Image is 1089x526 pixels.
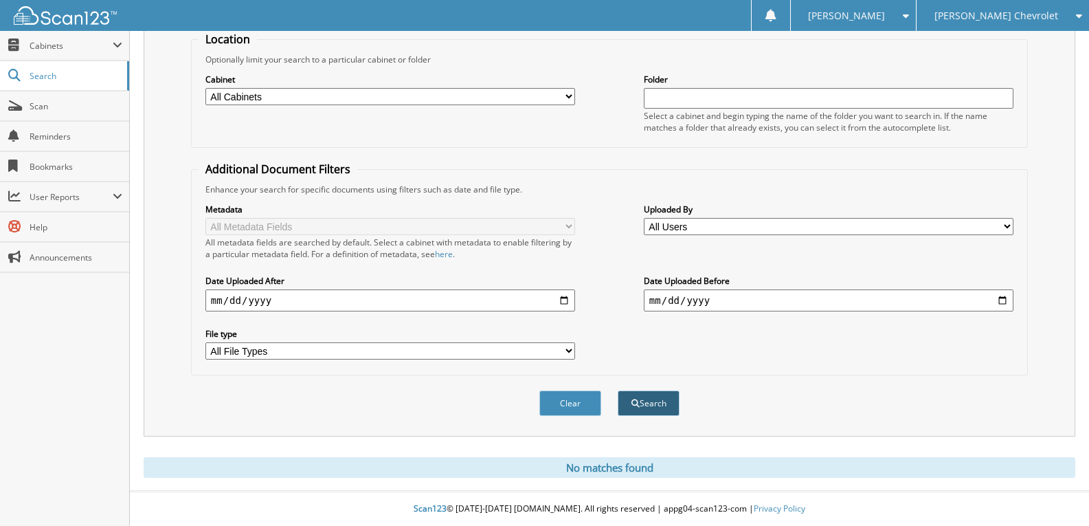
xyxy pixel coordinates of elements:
[808,12,885,20] span: [PERSON_NAME]
[30,191,113,203] span: User Reports
[199,54,1020,65] div: Optionally limit your search to a particular cabinet or folder
[30,252,122,263] span: Announcements
[144,457,1075,478] div: No matches found
[754,503,805,514] a: Privacy Policy
[435,248,453,260] a: here
[205,237,575,260] div: All metadata fields are searched by default. Select a cabinet with metadata to enable filtering b...
[130,492,1089,526] div: © [DATE]-[DATE] [DOMAIN_NAME]. All rights reserved | appg04-scan123-com |
[205,328,575,340] label: File type
[30,221,122,233] span: Help
[199,32,257,47] legend: Location
[644,110,1013,133] div: Select a cabinet and begin typing the name of the folder you want to search in. If the name match...
[644,204,1013,215] label: Uploaded By
[199,162,357,177] legend: Additional Document Filters
[618,391,680,416] button: Search
[205,204,575,215] label: Metadata
[644,74,1013,85] label: Folder
[205,275,575,287] label: Date Uploaded After
[30,161,122,173] span: Bookmarks
[30,131,122,142] span: Reminders
[644,289,1013,311] input: end
[30,40,113,52] span: Cabinets
[414,503,447,514] span: Scan123
[30,100,122,112] span: Scan
[539,391,601,416] button: Clear
[934,12,1058,20] span: [PERSON_NAME] Chevrolet
[14,6,117,25] img: scan123-logo-white.svg
[205,74,575,85] label: Cabinet
[205,289,575,311] input: start
[30,70,120,82] span: Search
[199,184,1020,195] div: Enhance your search for specific documents using filters such as date and file type.
[644,275,1013,287] label: Date Uploaded Before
